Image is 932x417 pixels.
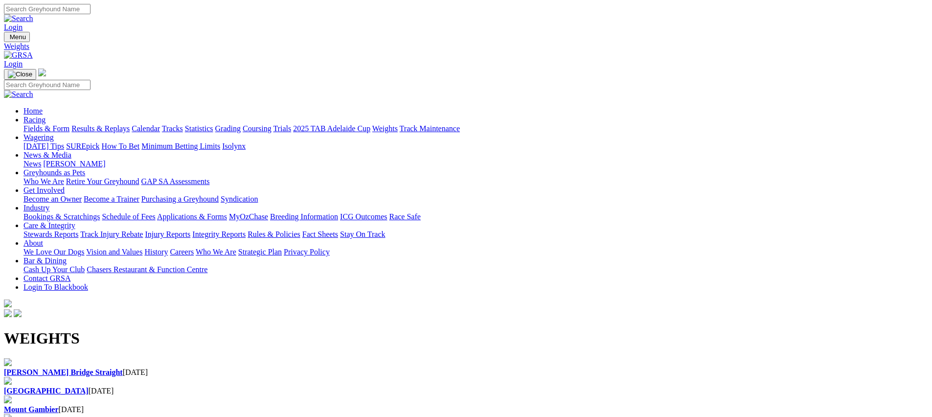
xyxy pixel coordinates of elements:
[23,168,85,177] a: Greyhounds as Pets
[23,142,928,151] div: Wagering
[23,186,65,194] a: Get Involved
[66,177,139,185] a: Retire Your Greyhound
[23,177,928,186] div: Greyhounds as Pets
[71,124,130,133] a: Results & Replays
[4,42,928,51] a: Weights
[23,116,45,124] a: Racing
[145,230,190,238] a: Injury Reports
[10,33,26,41] span: Menu
[14,309,22,317] img: twitter.svg
[243,124,272,133] a: Coursing
[4,4,91,14] input: Search
[4,60,23,68] a: Login
[192,230,246,238] a: Integrity Reports
[162,124,183,133] a: Tracks
[23,204,49,212] a: Industry
[23,230,78,238] a: Stewards Reports
[196,248,236,256] a: Who We Are
[4,309,12,317] img: facebook.svg
[43,160,105,168] a: [PERSON_NAME]
[4,377,12,385] img: file-red.svg
[23,239,43,247] a: About
[23,195,82,203] a: Become an Owner
[389,212,420,221] a: Race Safe
[23,248,84,256] a: We Love Our Dogs
[293,124,370,133] a: 2025 TAB Adelaide Cup
[23,274,70,282] a: Contact GRSA
[144,248,168,256] a: History
[4,358,12,366] img: file-red.svg
[229,212,268,221] a: MyOzChase
[23,133,54,141] a: Wagering
[215,124,241,133] a: Grading
[4,368,123,376] a: [PERSON_NAME] Bridge Straight
[132,124,160,133] a: Calendar
[4,395,12,403] img: file-red.svg
[87,265,207,274] a: Chasers Restaurant & Function Centre
[23,177,64,185] a: Who We Are
[4,329,928,347] h1: WEIGHTS
[4,387,928,395] div: [DATE]
[4,32,30,42] button: Toggle navigation
[185,124,213,133] a: Statistics
[4,300,12,307] img: logo-grsa-white.png
[102,212,155,221] a: Schedule of Fees
[4,405,928,414] div: [DATE]
[340,230,385,238] a: Stay On Track
[23,248,928,256] div: About
[23,124,928,133] div: Racing
[141,142,220,150] a: Minimum Betting Limits
[4,23,23,31] a: Login
[23,160,928,168] div: News & Media
[23,230,928,239] div: Care & Integrity
[170,248,194,256] a: Careers
[23,265,85,274] a: Cash Up Your Club
[80,230,143,238] a: Track Injury Rebate
[23,283,88,291] a: Login To Blackbook
[270,212,338,221] a: Breeding Information
[4,368,928,377] div: [DATE]
[273,124,291,133] a: Trials
[23,221,75,230] a: Care & Integrity
[4,90,33,99] img: Search
[157,212,227,221] a: Applications & Forms
[4,80,91,90] input: Search
[23,124,69,133] a: Fields & Form
[23,212,928,221] div: Industry
[4,14,33,23] img: Search
[23,195,928,204] div: Get Involved
[38,69,46,76] img: logo-grsa-white.png
[4,51,33,60] img: GRSA
[340,212,387,221] a: ICG Outcomes
[372,124,398,133] a: Weights
[221,195,258,203] a: Syndication
[23,142,64,150] a: [DATE] Tips
[141,177,210,185] a: GAP SA Assessments
[284,248,330,256] a: Privacy Policy
[23,160,41,168] a: News
[23,256,67,265] a: Bar & Dining
[302,230,338,238] a: Fact Sheets
[86,248,142,256] a: Vision and Values
[141,195,219,203] a: Purchasing a Greyhound
[23,212,100,221] a: Bookings & Scratchings
[400,124,460,133] a: Track Maintenance
[4,405,59,414] a: Mount Gambier
[222,142,246,150] a: Isolynx
[238,248,282,256] a: Strategic Plan
[23,151,71,159] a: News & Media
[66,142,99,150] a: SUREpick
[248,230,300,238] a: Rules & Policies
[4,69,36,80] button: Toggle navigation
[23,265,928,274] div: Bar & Dining
[8,70,32,78] img: Close
[102,142,140,150] a: How To Bet
[84,195,139,203] a: Become a Trainer
[4,387,89,395] a: [GEOGRAPHIC_DATA]
[23,107,43,115] a: Home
